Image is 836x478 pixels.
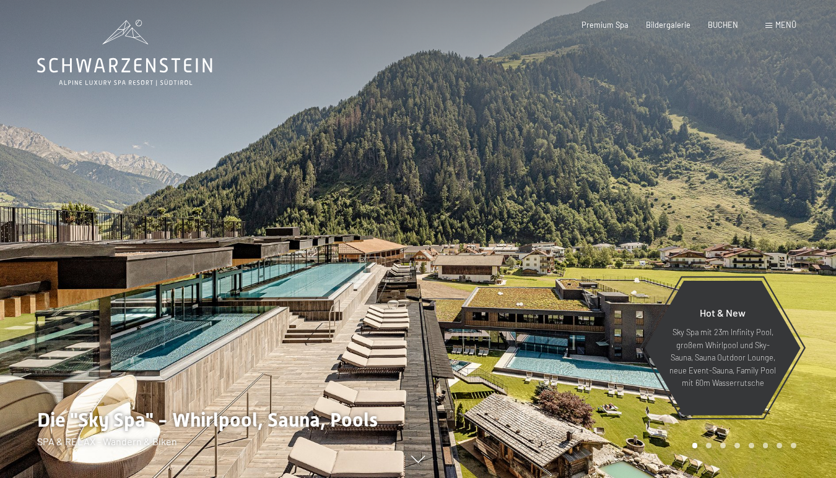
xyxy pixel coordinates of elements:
div: Carousel Pagination [688,443,796,448]
a: Bildergalerie [646,20,690,30]
a: BUCHEN [708,20,738,30]
div: Carousel Page 2 [706,443,712,448]
div: Carousel Page 8 [791,443,796,448]
div: Carousel Page 7 [777,443,782,448]
div: Carousel Page 6 [763,443,769,448]
p: Sky Spa mit 23m Infinity Pool, großem Whirlpool und Sky-Sauna, Sauna Outdoor Lounge, neue Event-S... [669,326,777,389]
div: Carousel Page 4 [734,443,740,448]
a: Hot & New Sky Spa mit 23m Infinity Pool, großem Whirlpool und Sky-Sauna, Sauna Outdoor Lounge, ne... [644,280,801,416]
div: Carousel Page 5 [749,443,754,448]
span: Menü [775,20,796,30]
a: Premium Spa [581,20,629,30]
div: Carousel Page 1 (Current Slide) [692,443,698,448]
div: Carousel Page 3 [720,443,726,448]
span: Hot & New [700,307,746,318]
